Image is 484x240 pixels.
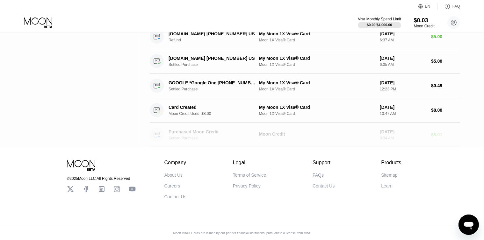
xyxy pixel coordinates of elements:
[259,80,375,85] div: My Moon 1X Visa® Card
[380,105,426,110] div: [DATE]
[381,173,397,178] div: Sitemap
[169,56,256,61] div: [DOMAIN_NAME] [PHONE_NUMBER] US
[169,31,256,36] div: [DOMAIN_NAME] [PHONE_NUMBER] US
[452,4,460,9] div: FAQ
[380,111,426,116] div: 10:47 AM
[233,183,261,188] div: Privacy Policy
[380,38,426,42] div: 6:37 AM
[358,17,401,21] div: Visa Monthly Spend Limit
[414,17,435,24] div: $0.03
[168,231,316,235] div: Moon Visa® Cards are issued by our partner financial institutions, pursuant to a license from Visa.
[380,136,426,140] div: 8:34 AM
[381,183,393,188] div: Learn
[431,132,460,137] div: $8.01
[169,62,262,67] div: Settled Purchase
[150,25,460,49] div: [DOMAIN_NAME] [PHONE_NUMBER] USRefundMy Moon 1X Visa® CardMoon 1X Visa® Card[DATE]6:37 AM$5.00
[67,176,136,181] div: © 2025 Moon LLC All Rights Reserved
[169,80,256,85] div: GOOGLE *Google One [PHONE_NUMBER] US
[381,160,401,166] div: Products
[164,194,186,199] div: Contact Us
[418,3,438,10] div: EN
[431,59,460,64] div: $5.00
[414,24,435,28] div: Moon Credit
[259,131,375,137] div: Moon Credit
[438,3,460,10] div: FAQ
[380,31,426,36] div: [DATE]
[431,83,460,88] div: $0.49
[380,62,426,67] div: 6:35 AM
[169,87,262,91] div: Settled Purchase
[169,38,262,42] div: Refund
[233,173,266,178] div: Terms of Service
[459,215,479,235] iframe: Button to launch messaging window
[164,160,186,166] div: Company
[414,17,435,28] div: $0.03Moon Credit
[313,173,324,178] div: FAQs
[150,49,460,74] div: [DOMAIN_NAME] [PHONE_NUMBER] USSettled PurchaseMy Moon 1X Visa® CardMoon 1X Visa® Card[DATE]6:35 ...
[169,129,256,134] div: Purchased Moon Credit
[313,183,335,188] div: Contact Us
[259,105,375,110] div: My Moon 1X Visa® Card
[380,56,426,61] div: [DATE]
[164,183,180,188] div: Careers
[150,74,460,98] div: GOOGLE *Google One [PHONE_NUMBER] USSettled PurchaseMy Moon 1X Visa® CardMoon 1X Visa® Card[DATE]...
[164,173,183,178] div: About Us
[233,160,266,166] div: Legal
[259,87,375,91] div: Moon 1X Visa® Card
[150,123,460,147] div: Purchased Moon CreditSettled PurchaseMoon Credit[DATE]8:34 AM$8.01
[367,23,392,27] div: $0.00 / $4,000.00
[169,136,262,140] div: Settled Purchase
[259,31,375,36] div: My Moon 1X Visa® Card
[313,160,335,166] div: Support
[431,108,460,113] div: $8.00
[169,105,256,110] div: Card Created
[259,38,375,42] div: Moon 1X Visa® Card
[425,4,430,9] div: EN
[431,34,460,39] div: $5.00
[169,111,262,116] div: Moon Credit Used: $8.00
[259,111,375,116] div: Moon 1X Visa® Card
[358,17,401,28] div: Visa Monthly Spend Limit$0.00/$4,000.00
[259,62,375,67] div: Moon 1X Visa® Card
[150,98,460,123] div: Card CreatedMoon Credit Used: $8.00My Moon 1X Visa® CardMoon 1X Visa® Card[DATE]10:47 AM$8.00
[380,80,426,85] div: [DATE]
[259,56,375,61] div: My Moon 1X Visa® Card
[380,87,426,91] div: 12:23 PM
[380,129,426,134] div: [DATE]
